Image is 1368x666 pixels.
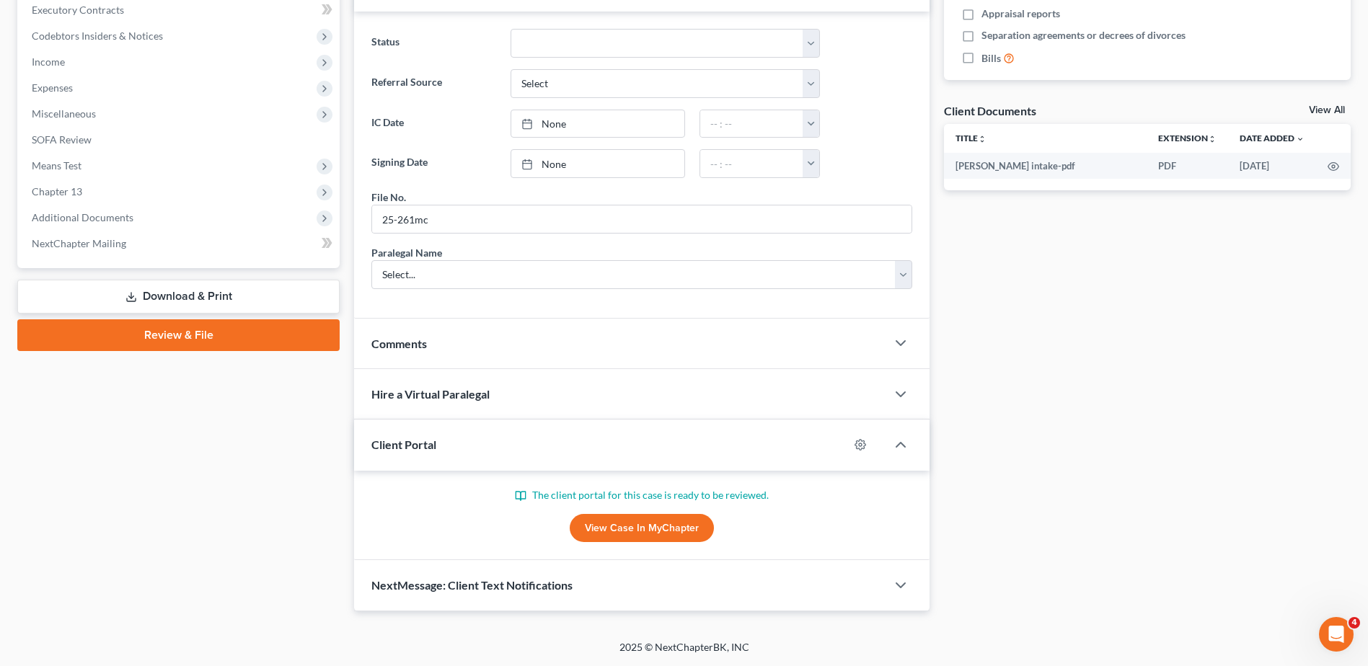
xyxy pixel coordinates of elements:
[364,69,503,98] label: Referral Source
[17,280,340,314] a: Download & Print
[1228,153,1316,179] td: [DATE]
[944,153,1147,179] td: [PERSON_NAME] intake-pdf
[1208,135,1217,143] i: unfold_more
[32,159,81,172] span: Means Test
[32,4,124,16] span: Executory Contracts
[20,127,340,153] a: SOFA Review
[32,55,65,68] span: Income
[371,190,406,205] div: File No.
[1240,133,1305,143] a: Date Added expand_more
[1296,135,1305,143] i: expand_more
[364,110,503,138] label: IC Date
[273,640,1095,666] div: 2025 © NextChapterBK, INC
[371,438,436,451] span: Client Portal
[1309,105,1345,115] a: View All
[700,150,803,177] input: -- : --
[371,337,427,350] span: Comments
[20,231,340,257] a: NextChapter Mailing
[1147,153,1228,179] td: PDF
[944,103,1036,118] div: Client Documents
[981,51,1001,66] span: Bills
[372,205,912,233] input: --
[371,245,442,260] div: Paralegal Name
[1349,617,1360,629] span: 4
[511,150,684,177] a: None
[371,578,573,592] span: NextMessage: Client Text Notifications
[364,149,503,178] label: Signing Date
[978,135,987,143] i: unfold_more
[32,211,133,223] span: Additional Documents
[700,110,803,138] input: -- : --
[1158,133,1217,143] a: Extensionunfold_more
[1319,617,1354,652] iframe: Intercom live chat
[32,237,126,249] span: NextChapter Mailing
[511,110,684,138] a: None
[981,28,1186,43] span: Separation agreements or decrees of divorces
[32,30,163,42] span: Codebtors Insiders & Notices
[956,133,987,143] a: Titleunfold_more
[981,6,1060,21] span: Appraisal reports
[570,514,714,543] a: View Case in MyChapter
[32,185,82,197] span: Chapter 13
[32,107,96,120] span: Miscellaneous
[371,488,912,502] p: The client portal for this case is ready to be reviewed.
[32,133,92,146] span: SOFA Review
[17,319,340,351] a: Review & File
[32,81,73,94] span: Expenses
[371,387,490,401] span: Hire a Virtual Paralegal
[364,29,503,58] label: Status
